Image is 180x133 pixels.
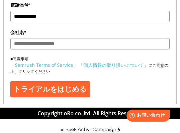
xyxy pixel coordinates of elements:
[38,110,142,117] span: Copyright oRo co.,ltd. All Rights Reserved.
[121,107,173,126] iframe: Help widget launcher
[10,56,170,75] p: ■同意事項 にご同意の上、クリックください
[10,81,90,97] button: トライアルをはじめる
[10,62,78,68] a: 「Semrush Terms of Service」
[79,62,148,68] a: 「個人情報の取り扱いについて」
[59,127,76,132] div: Built with
[10,1,170,9] label: 電話番号*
